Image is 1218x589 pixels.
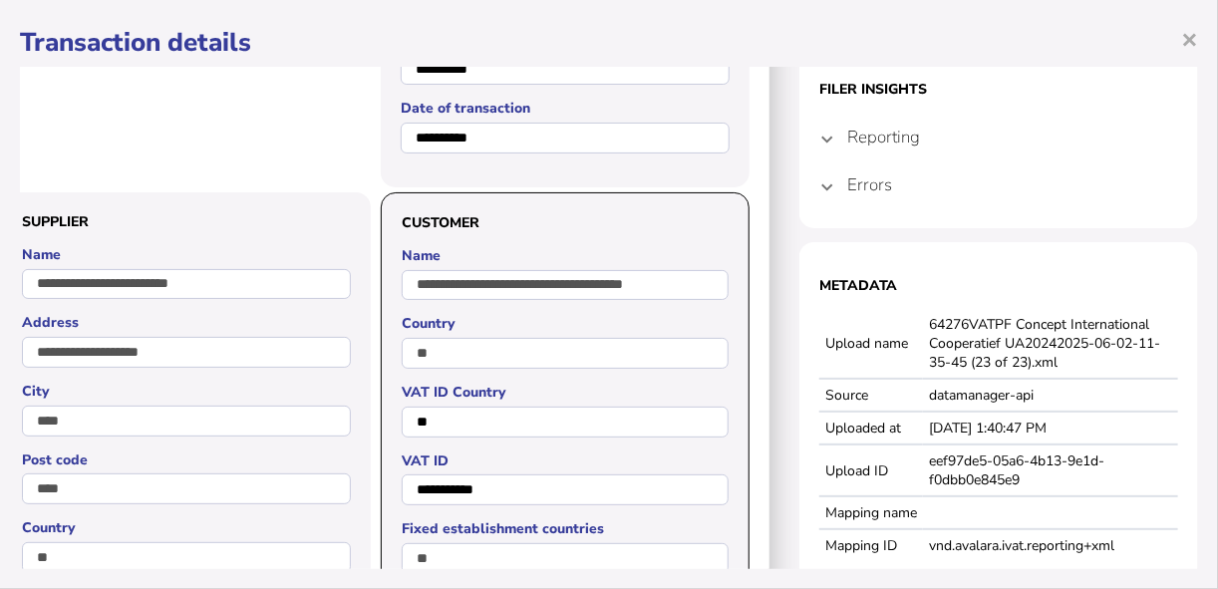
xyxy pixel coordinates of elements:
[923,412,1178,444] td: [DATE] 1:40:47 PM
[20,25,1198,60] h1: Transaction details
[923,379,1178,412] td: datamanager-api
[819,529,923,561] td: Mapping ID
[819,496,923,529] td: Mapping name
[819,80,1178,99] h1: Filer Insights
[22,518,351,537] label: Country
[22,382,351,401] label: City
[22,245,351,264] label: Name
[402,246,729,265] label: Name
[819,160,1178,208] mat-expansion-panel-header: Errors
[819,444,923,496] td: Upload ID
[847,126,920,148] h4: Reporting
[1181,20,1198,58] span: ×
[402,314,729,333] label: Country
[402,213,729,232] h3: Customer
[401,99,730,118] label: Date of transaction
[819,379,923,412] td: Source
[402,519,729,538] label: Fixed establishment countries
[923,444,1178,496] td: eef97de5-05a6-4b13-9e1d-f0dbb0e845e9
[819,113,1178,160] mat-expansion-panel-header: Reporting
[923,529,1178,561] td: vnd.avalara.ivat.reporting+xml
[22,450,351,469] label: Post code
[402,451,729,470] label: VAT ID
[402,383,729,402] label: VAT ID Country
[923,309,1178,379] td: 64276VATPF Concept International Cooperatief UA20242025-06-02-11-35-45 (23 of 23).xml
[819,412,923,444] td: Uploaded at
[847,173,892,196] h4: Errors
[22,212,351,231] h3: Supplier
[22,313,351,332] label: Address
[819,276,1178,295] h1: Metadata
[819,309,923,379] td: Upload name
